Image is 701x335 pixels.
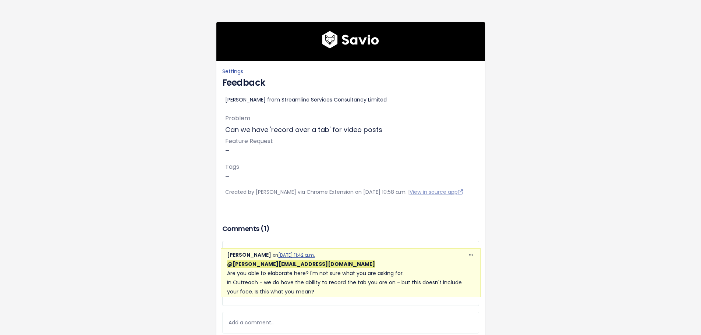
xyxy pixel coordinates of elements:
div: [PERSON_NAME] from Streamline Services Consultancy Limited [225,95,476,104]
span: on [273,252,315,258]
a: Settings [222,68,243,75]
p: Are you able to elaborate here? I'm not sure what you are asking for. In Outreach - we do have th... [227,260,474,297]
p: Can we have 'record over a tab' for video posts [225,124,476,136]
h3: Comments ( ) [222,224,479,234]
span: Feature Request [225,137,273,145]
span: Problem [225,114,250,122]
span: Tags [225,163,239,171]
span: 1 [264,224,266,233]
a: [DATE] 11:42 a.m. [278,252,315,258]
span: [PERSON_NAME] [227,251,271,259]
span: Lyndsay Stanley [227,260,375,268]
p: — [225,162,476,182]
p: — [225,136,476,156]
a: View in source app [410,188,463,196]
h4: Feedback [222,76,479,89]
img: logo600x187.a314fd40982d.png [322,31,379,49]
span: Created by [PERSON_NAME] via Chrome Extension on [DATE] 10:58 a.m. | [225,188,463,196]
div: Add a comment... [222,312,479,334]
